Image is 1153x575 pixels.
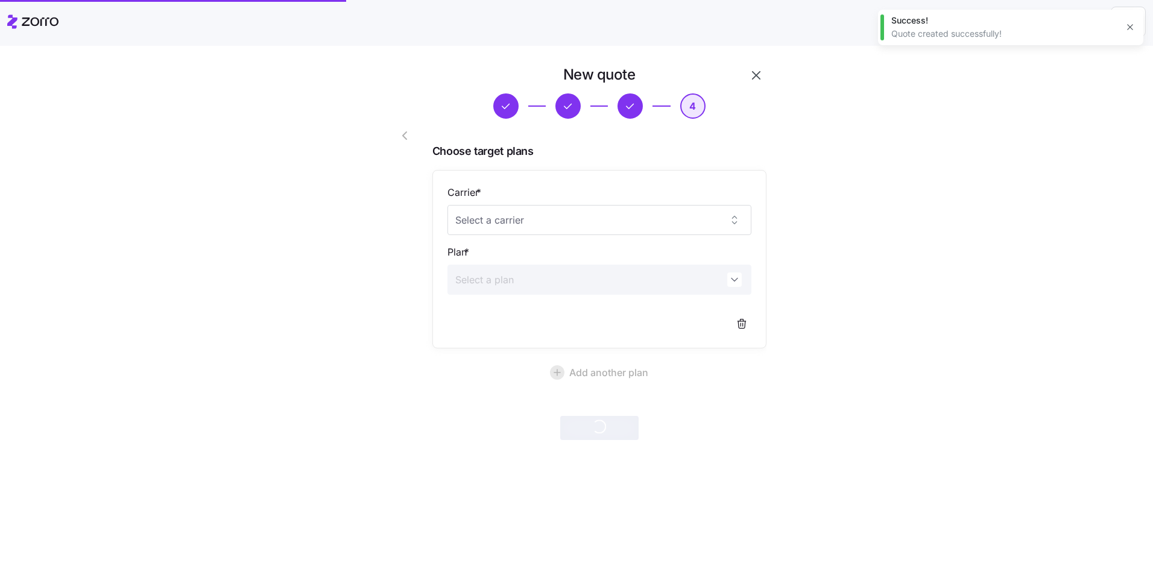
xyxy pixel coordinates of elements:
[447,245,472,260] label: Plan
[432,143,766,160] span: Choose target plans
[550,365,564,380] svg: add icon
[432,358,766,387] button: Add another plan
[569,365,648,380] span: Add another plan
[447,265,751,295] input: Select a plan
[680,93,706,119] button: 4
[891,28,1117,40] div: Quote created successfully!
[563,65,636,84] h1: New quote
[447,205,751,235] input: Select a carrier
[891,14,1117,27] div: Success!
[447,185,484,200] label: Carrier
